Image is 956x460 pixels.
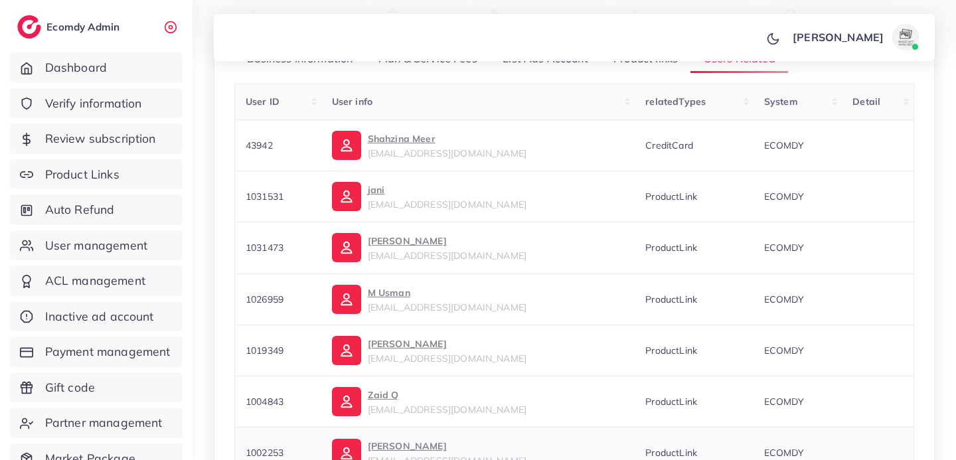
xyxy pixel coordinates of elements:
a: User management [10,230,183,261]
a: Gift code [10,372,183,403]
a: [PERSON_NAME]avatar [785,24,924,50]
span: ProductLink [645,345,697,356]
a: Zaid Q[EMAIL_ADDRESS][DOMAIN_NAME] [332,387,625,416]
p: Shahzina Meer [368,131,526,147]
span: ACL management [45,272,145,289]
span: ECOMDY [764,447,804,459]
a: ACL management [10,266,183,296]
a: Verify information [10,88,183,119]
span: [EMAIL_ADDRESS][DOMAIN_NAME] [368,198,526,210]
p: Zaid Q [368,387,526,403]
span: ProductLink [645,242,697,254]
span: ProductLink [645,293,697,305]
span: Review subscription [45,130,156,147]
p: M Usman [368,285,526,301]
p: [PERSON_NAME] [368,233,526,249]
a: Auto Refund [10,194,183,225]
span: Partner management [45,414,163,431]
span: User info [332,96,372,108]
span: [EMAIL_ADDRESS][DOMAIN_NAME] [368,147,526,159]
a: Shahzina Meer[EMAIL_ADDRESS][DOMAIN_NAME] [332,131,625,160]
span: 1002253 [246,447,283,459]
span: ECOMDY [764,396,804,408]
span: 1031473 [246,242,283,254]
img: ic-user-info.36bf1079.svg [332,182,361,211]
span: Dashboard [45,59,107,76]
span: Payment management [45,343,171,360]
span: Product Links [45,166,119,183]
span: [EMAIL_ADDRESS][DOMAIN_NAME] [368,250,526,262]
p: [PERSON_NAME] [793,29,884,45]
a: jani[EMAIL_ADDRESS][DOMAIN_NAME] [332,182,625,211]
a: [PERSON_NAME][EMAIL_ADDRESS][DOMAIN_NAME] [332,233,625,262]
span: User management [45,237,147,254]
span: Verify information [45,95,142,112]
span: ECOMDY [764,191,804,202]
img: ic-user-info.36bf1079.svg [332,131,361,160]
span: 1026959 [246,293,283,305]
a: logoEcomdy Admin [17,15,123,38]
p: jani [368,182,526,198]
a: Partner management [10,408,183,438]
a: Inactive ad account [10,301,183,332]
span: 1004843 [246,396,283,408]
span: ProductLink [645,447,697,459]
a: Payment management [10,337,183,367]
span: relatedTypes [645,96,706,108]
span: [EMAIL_ADDRESS][DOMAIN_NAME] [368,301,526,313]
img: ic-user-info.36bf1079.svg [332,285,361,314]
span: [EMAIL_ADDRESS][DOMAIN_NAME] [368,404,526,416]
span: Auto Refund [45,201,115,218]
img: ic-user-info.36bf1079.svg [332,233,361,262]
h2: Ecomdy Admin [46,21,123,33]
span: Detail [852,96,880,108]
span: User ID [246,96,279,108]
span: [EMAIL_ADDRESS][DOMAIN_NAME] [368,352,526,364]
span: ECOMDY [764,242,804,254]
img: logo [17,15,41,38]
span: System [764,96,798,108]
a: Dashboard [10,52,183,83]
span: 43942 [246,139,273,151]
a: [PERSON_NAME][EMAIL_ADDRESS][DOMAIN_NAME] [332,336,625,365]
span: CreditCard [645,139,693,151]
span: ECOMDY [764,345,804,356]
img: ic-user-info.36bf1079.svg [332,387,361,416]
p: [PERSON_NAME] [368,336,526,352]
span: 1019349 [246,345,283,356]
a: M Usman[EMAIL_ADDRESS][DOMAIN_NAME] [332,285,625,314]
span: ProductLink [645,191,697,202]
span: Gift code [45,379,95,396]
span: 1031531 [246,191,283,202]
p: [PERSON_NAME] [368,438,526,454]
span: ECOMDY [764,139,804,151]
span: Inactive ad account [45,308,154,325]
a: Review subscription [10,123,183,154]
span: ECOMDY [764,293,804,305]
img: avatar [892,24,919,50]
img: ic-user-info.36bf1079.svg [332,336,361,365]
span: ProductLink [645,396,697,408]
a: Product Links [10,159,183,190]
